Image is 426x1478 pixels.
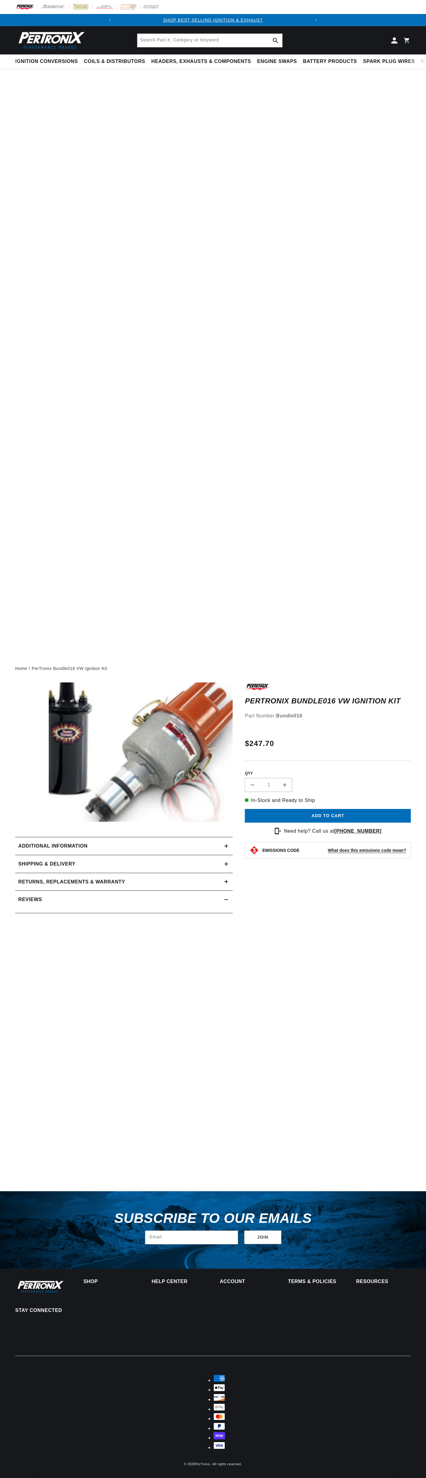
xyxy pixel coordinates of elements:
summary: Returns, Replacements & Warranty [15,873,233,891]
summary: Account [220,1279,274,1284]
button: Subscribe [244,1230,281,1244]
span: Headers, Exhausts & Components [151,58,251,65]
a: PerTronix [195,1462,210,1466]
button: Search Part #, Category or Keyword [269,34,282,47]
strong: EMISSIONS CODE [262,848,299,853]
summary: Resources [356,1279,411,1284]
div: Announcement [116,17,310,23]
span: Spark Plug Wires [363,58,415,65]
img: Emissions code [249,845,259,855]
span: $247.70 [245,738,274,749]
strong: Bundle016 [276,713,302,718]
summary: Battery Products [300,54,360,69]
summary: Engine Swaps [254,54,300,69]
p: Need help? Call us at [284,827,382,835]
strong: What does this emissions code mean? [328,848,406,853]
nav: breadcrumbs [15,665,411,672]
a: Home [15,665,27,672]
p: In-Stock and Ready to Ship [245,796,411,804]
summary: Spark Plug Wires [360,54,418,69]
input: Search Part #, Category or Keyword [137,34,282,47]
span: Coils & Distributors [84,58,145,65]
p: Stay Connected [15,1307,64,1314]
summary: Reviews [15,891,233,908]
img: Pertronix [15,30,85,51]
button: Add to cart [245,809,411,823]
a: [PHONE_NUMBER] [334,828,382,834]
span: Battery Products [303,58,357,65]
summary: Shop [83,1279,138,1284]
h2: Additional information [18,842,88,850]
summary: Ignition Conversions [15,54,81,69]
h2: Reviews [18,896,42,904]
summary: Additional information [15,837,233,855]
span: Ignition Conversions [15,58,78,65]
img: Pertronix [15,1279,64,1294]
h1: PerTronix Bundle016 VW Ignition Kit [245,698,411,704]
button: Translation missing: en.sections.announcements.previous_announcement [104,14,116,26]
summary: Terms & policies [288,1279,343,1284]
h2: Shipping & Delivery [18,860,76,868]
div: 1 of 2 [116,17,310,23]
summary: Help Center [152,1279,206,1284]
button: Translation missing: en.sections.announcements.next_announcement [310,14,322,26]
summary: Coils & Distributors [81,54,148,69]
a: SHOP BEST SELLING IGNITION & EXHAUST [163,18,263,23]
span: Engine Swaps [257,58,297,65]
input: Email [145,1231,238,1244]
h3: Subscribe to our emails [114,1213,312,1224]
summary: Headers, Exhausts & Components [148,54,254,69]
summary: Shipping & Delivery [15,855,233,873]
small: © 2025 . [184,1462,211,1466]
button: EMISSIONS CODEWhat does this emissions code mean? [262,848,406,853]
h2: Returns, Replacements & Warranty [18,878,125,886]
label: QTY [245,771,411,776]
media-gallery: Gallery Viewer [15,682,233,825]
small: All rights reserved. [213,1462,242,1466]
div: Part Number: [245,712,411,720]
a: PerTronix Bundle016 VW Ignition Kit [32,665,107,672]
